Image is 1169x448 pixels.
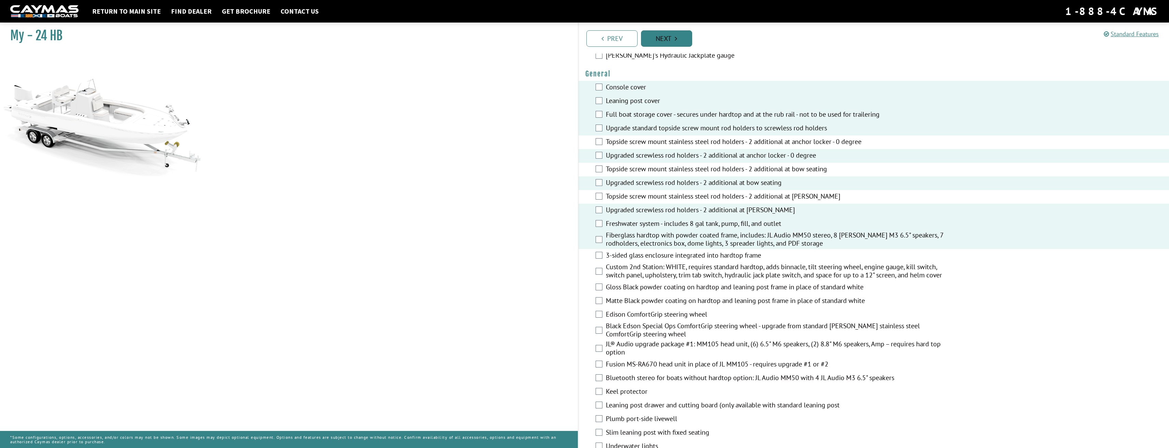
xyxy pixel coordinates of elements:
[606,219,944,229] label: Freshwater system - includes 8 gal tank, pump, fill, and outlet
[606,374,944,384] label: Bluetooth stereo for boats without hardtop option: JL Audio MM50 with 4 JL Audio M3 6.5" speakers
[606,297,944,306] label: Matte Black powder coating on hardtop and leaning post frame in place of standard white
[10,28,561,43] h1: My - 24 HB
[606,428,944,438] label: Slim leaning post with fixed seating
[606,51,944,61] label: [PERSON_NAME]'s Hydraulic Jackplate gauge
[606,231,944,249] label: Fiberglass hardtop with powder coated frame, includes: JL Audio MM50 stereo, 8 [PERSON_NAME] M3 6...
[606,263,944,281] label: Custom 2nd Station: WHITE, requires standard hardtop, adds binnacle, tilt steering wheel, engine ...
[585,70,1163,78] h4: General
[606,340,944,358] label: JL® Audio upgrade package #1: MM105 head unit, (6) 6.5" M6 speakers, (2) 8.8" M6 speakers, Amp – ...
[606,206,944,216] label: Upgraded screwless rod holders - 2 additional at [PERSON_NAME]
[606,178,944,188] label: Upgraded screwless rod holders - 2 additional at bow seating
[606,322,944,340] label: Black Edson Special Ops ComfortGrip steering wheel - upgrade from standard [PERSON_NAME] stainles...
[1065,4,1159,19] div: 1-888-4CAYMAS
[1104,30,1159,38] a: Standard Features
[277,7,322,16] a: Contact Us
[606,124,944,134] label: Upgrade standard topside screw mount rod holders to screwless rod holders
[218,7,274,16] a: Get Brochure
[641,30,692,47] a: Next
[606,192,944,202] label: Topside screw mount stainless steel rod holders - 2 additional at [PERSON_NAME]
[606,283,944,293] label: Gloss Black powder coating on hardtop and leaning post frame in place of standard white
[606,165,944,175] label: Topside screw mount stainless steel rod holders - 2 additional at bow seating
[606,401,944,411] label: Leaning post drawer and cutting board (only available with standard leaning post
[606,138,944,147] label: Topside screw mount stainless steel rod holders - 2 additional at anchor locker - 0 degree
[606,310,944,320] label: Edison ComfortGrip steering wheel
[606,97,944,106] label: Leaning post cover
[89,7,164,16] a: Return to main site
[10,432,568,447] p: *Some configurations, options, accessories, and/or colors may not be shown. Some images may depic...
[168,7,215,16] a: Find Dealer
[606,110,944,120] label: Full boat storage cover - secures under hardtop and at the rub rail - not to be used for trailering
[606,387,944,397] label: Keel protector
[606,151,944,161] label: Upgraded screwless rod holders - 2 additional at anchor locker - 0 degree
[606,83,944,93] label: Console cover
[606,251,944,261] label: 3-sided glass enclosure integrated into hardtop frame
[606,360,944,370] label: Fusion MS-RA670 head unit in place of JL MM105 - requires upgrade #1 or #2
[606,415,944,424] label: Plumb port-side livewell
[10,5,79,18] img: white-logo-c9c8dbefe5ff5ceceb0f0178aa75bf4bb51f6bca0971e226c86eb53dfe498488.png
[586,30,638,47] a: Prev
